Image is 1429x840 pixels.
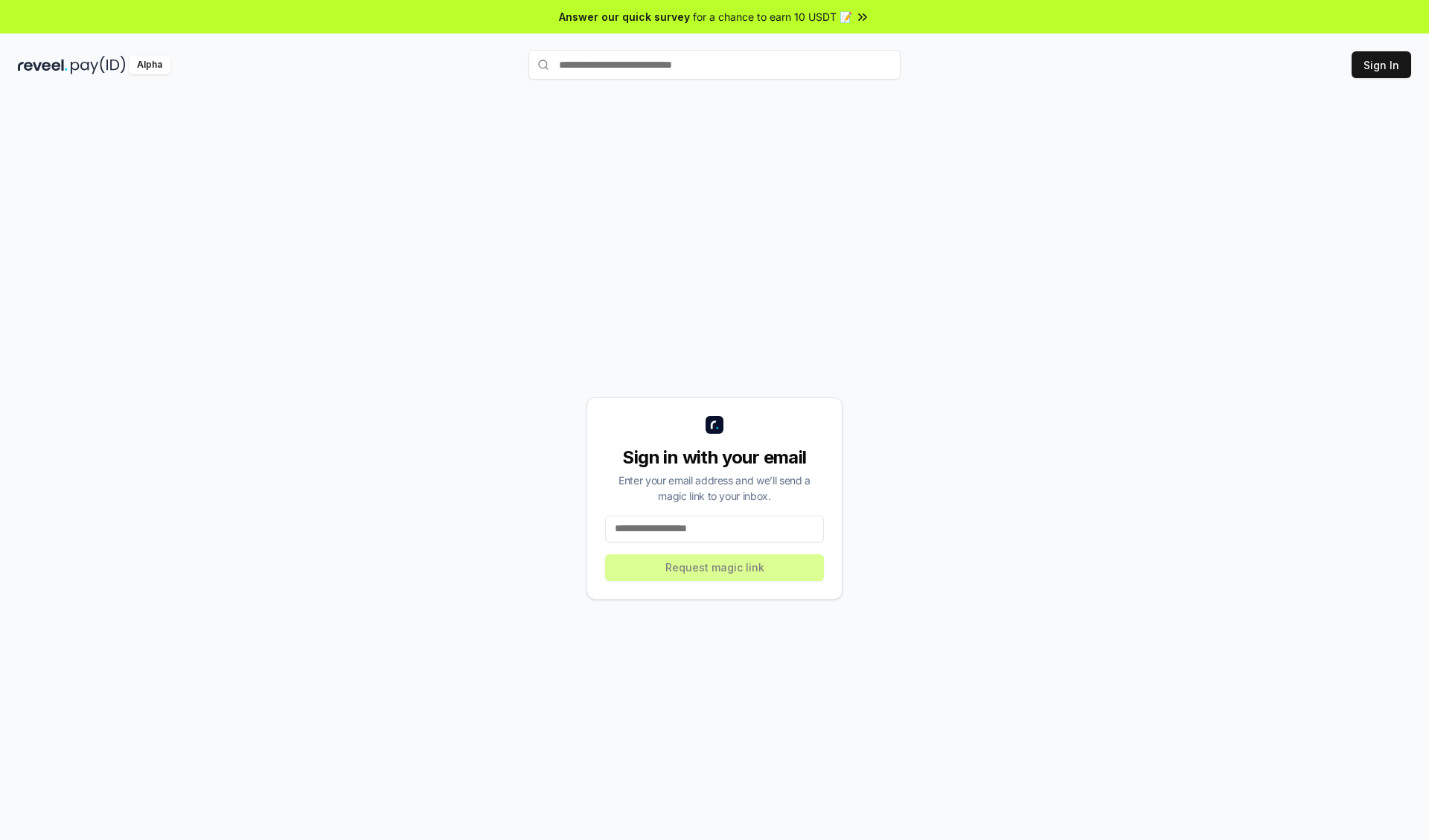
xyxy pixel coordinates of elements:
div: Enter your email address and we’ll send a magic link to your inbox. [605,472,824,504]
img: pay_id [71,56,126,74]
span: Answer our quick survey [559,9,690,25]
img: reveel_dark [18,56,68,74]
button: Sign In [1352,51,1411,78]
img: logo_small [706,416,723,434]
div: Alpha [129,56,170,74]
div: Sign in with your email [605,446,824,469]
span: for a chance to earn 10 USDT 📝 [693,9,852,25]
